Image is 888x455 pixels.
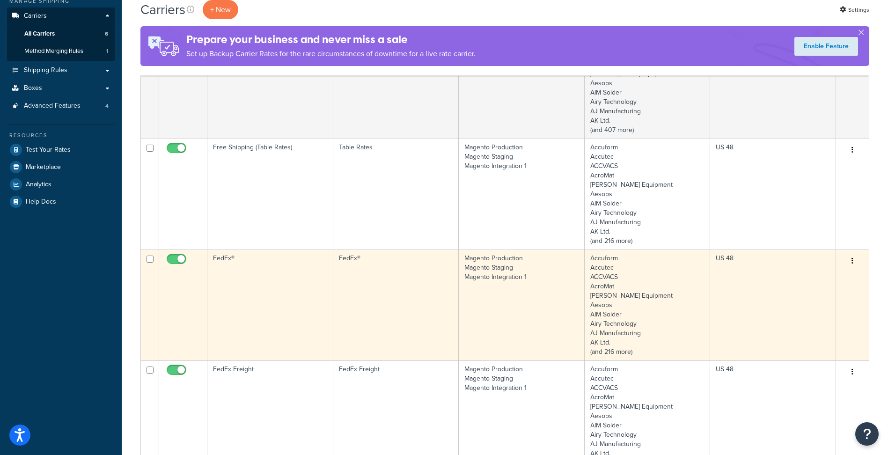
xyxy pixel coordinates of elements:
[24,47,83,55] span: Method Merging Rules
[7,97,115,115] a: Advanced Features 4
[26,146,71,154] span: Test Your Rates
[24,30,55,38] span: All Carriers
[710,139,836,250] td: US 48
[24,66,67,74] span: Shipping Rules
[186,32,476,47] h4: Prepare your business and never miss a sale
[26,163,61,171] span: Marketplace
[7,7,115,61] li: Carriers
[794,37,858,56] a: Enable Feature
[24,102,81,110] span: Advanced Features
[7,7,115,25] a: Carriers
[7,43,115,60] li: Method Merging Rules
[459,28,585,139] td: Magento Production Magento Staging Magento Integration 1
[207,139,333,250] td: Free Shipping (Table Rates)
[459,250,585,360] td: Magento Production Magento Staging Magento Integration 1
[7,176,115,193] a: Analytics
[585,139,711,250] td: Accuform Accutec ACCVACS AcroMat [PERSON_NAME] Equipment Aesops AIM Solder Airy Technology AJ Man...
[24,12,47,20] span: Carriers
[105,102,109,110] span: 4
[7,132,115,139] div: Resources
[207,250,333,360] td: FedEx®
[106,47,108,55] span: 1
[7,80,115,97] a: Boxes
[207,28,333,139] td: GlobalTranz Freight
[7,141,115,158] a: Test Your Rates
[186,47,476,60] p: Set up Backup Carrier Rates for the rare circumstances of downtime for a live rate carrier.
[7,159,115,176] a: Marketplace
[7,43,115,60] a: Method Merging Rules 1
[333,250,459,360] td: FedEx®
[26,181,51,189] span: Analytics
[7,25,115,43] a: All Carriers 6
[710,28,836,139] td: US 48
[105,30,108,38] span: 6
[24,84,42,92] span: Boxes
[26,198,56,206] span: Help Docs
[7,25,115,43] li: All Carriers
[333,28,459,139] td: GlobalTranz Freight
[459,139,585,250] td: Magento Production Magento Staging Magento Integration 1
[840,3,869,16] a: Settings
[7,97,115,115] li: Advanced Features
[140,26,186,66] img: ad-rules-rateshop-fe6ec290ccb7230408bd80ed9643f0289d75e0ffd9eb532fc0e269fcd187b520.png
[585,250,711,360] td: Accuform Accutec ACCVACS AcroMat [PERSON_NAME] Equipment Aesops AIM Solder Airy Technology AJ Man...
[710,250,836,360] td: US 48
[855,422,879,446] button: Open Resource Center
[333,139,459,250] td: Table Rates
[585,28,711,139] td: Accuform Accutec ACCVACS AcroMat [PERSON_NAME] Equipment Aesops AIM Solder Airy Technology AJ Man...
[7,62,115,79] a: Shipping Rules
[7,193,115,210] a: Help Docs
[140,0,185,19] h1: Carriers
